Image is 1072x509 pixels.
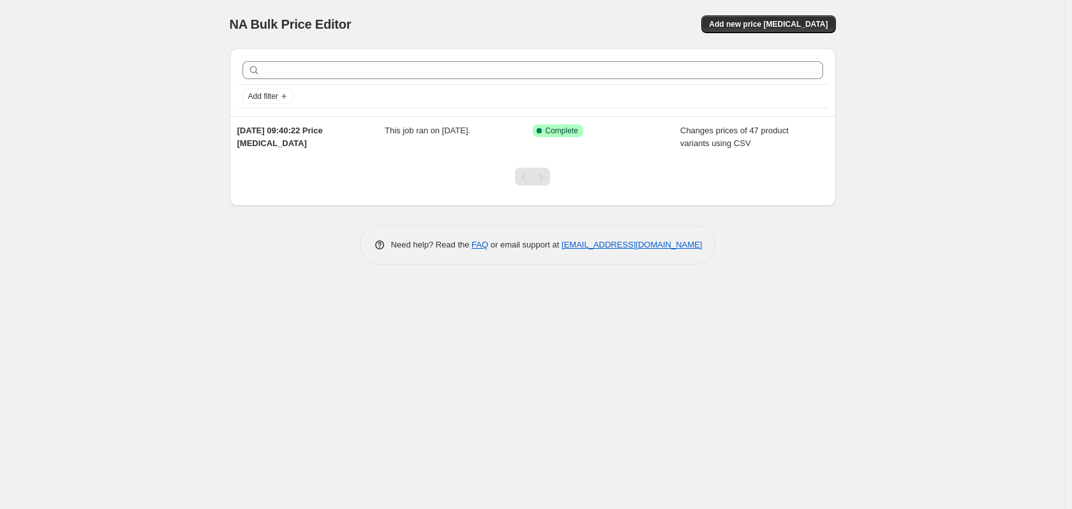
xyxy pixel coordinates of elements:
[680,126,789,148] span: Changes prices of 47 product variants using CSV
[472,240,488,249] a: FAQ
[488,240,562,249] span: or email support at
[248,91,278,101] span: Add filter
[385,126,470,135] span: This job ran on [DATE].
[515,168,550,186] nav: Pagination
[709,19,828,29] span: Add new price [MEDICAL_DATA]
[230,17,352,31] span: NA Bulk Price Editor
[562,240,702,249] a: [EMAIL_ADDRESS][DOMAIN_NAME]
[242,89,294,104] button: Add filter
[237,126,323,148] span: [DATE] 09:40:22 Price [MEDICAL_DATA]
[546,126,578,136] span: Complete
[391,240,472,249] span: Need help? Read the
[701,15,835,33] button: Add new price [MEDICAL_DATA]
